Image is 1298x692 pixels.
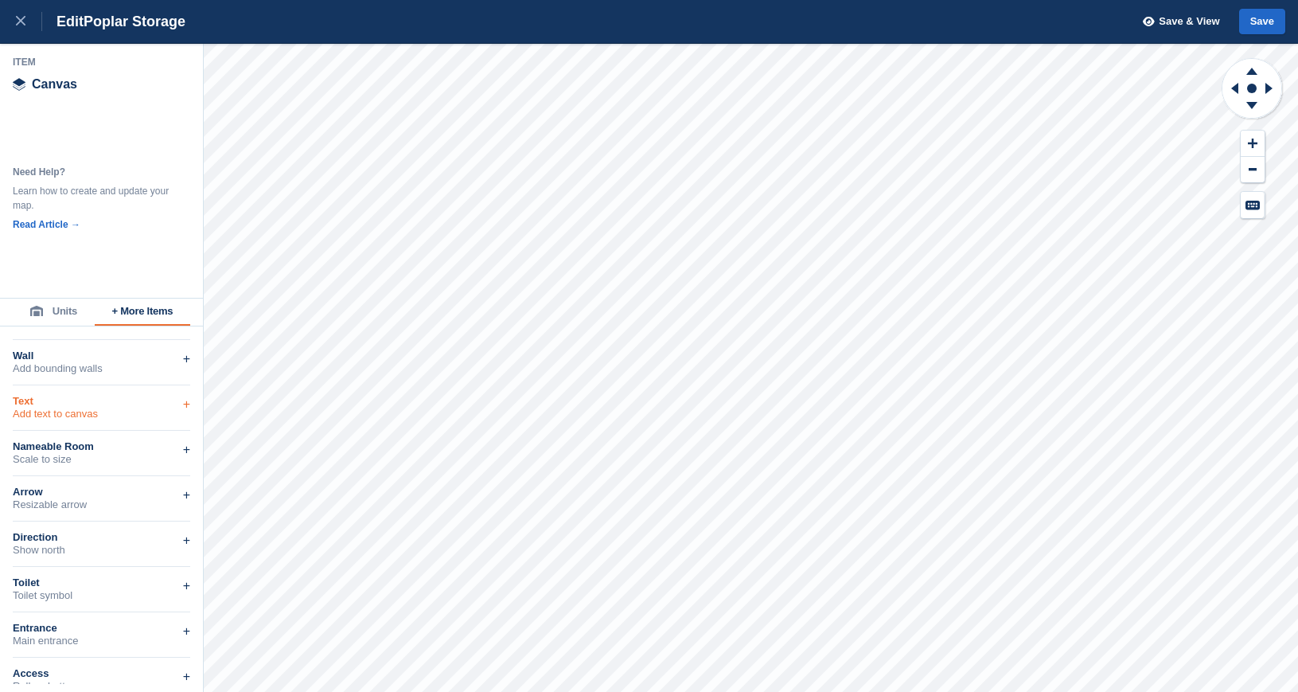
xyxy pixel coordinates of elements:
div: + [183,531,190,550]
button: Units [13,299,95,326]
div: TextAdd text to canvas+ [13,385,190,431]
div: Scale to size [13,453,190,466]
div: Arrow [13,486,190,498]
div: + [183,440,190,459]
div: Toilet [13,577,190,589]
div: Add text to canvas [13,408,190,420]
div: EntranceMain entrance+ [13,612,190,658]
div: Edit Poplar Storage [42,12,185,31]
div: Show north [13,544,190,557]
div: DirectionShow north+ [13,522,190,567]
div: WallAdd bounding walls+ [13,340,190,385]
div: Add bounding walls [13,362,190,375]
button: Save [1239,9,1285,35]
div: Toilet symbol [13,589,190,602]
div: Entrance [13,622,190,635]
button: + More Items [95,299,190,326]
div: Nameable Room [13,440,190,453]
div: Nameable RoomScale to size+ [13,431,190,476]
div: Direction [13,531,190,544]
button: Save & View [1134,9,1220,35]
div: + [183,395,190,414]
span: Save & View [1159,14,1219,29]
div: + [183,486,190,505]
span: Canvas [32,78,77,91]
a: Read Article → [13,219,80,230]
div: Item [13,56,191,68]
div: + [183,350,190,369]
div: Resizable arrow [13,498,190,511]
div: + [183,577,190,596]
button: Keyboard Shortcuts [1241,192,1265,218]
div: + [183,622,190,641]
div: Wall [13,350,190,362]
div: Learn how to create and update your map. [13,184,172,213]
div: Need Help? [13,165,172,179]
div: + [183,667,190,686]
div: Access [13,667,190,680]
button: Zoom Out [1241,157,1265,183]
div: Main entrance [13,635,190,647]
img: canvas-icn.9d1aba5b.svg [13,78,25,91]
div: ToiletToilet symbol+ [13,567,190,612]
div: Text [13,395,190,408]
button: Zoom In [1241,131,1265,157]
div: ArrowResizable arrow+ [13,476,190,522]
